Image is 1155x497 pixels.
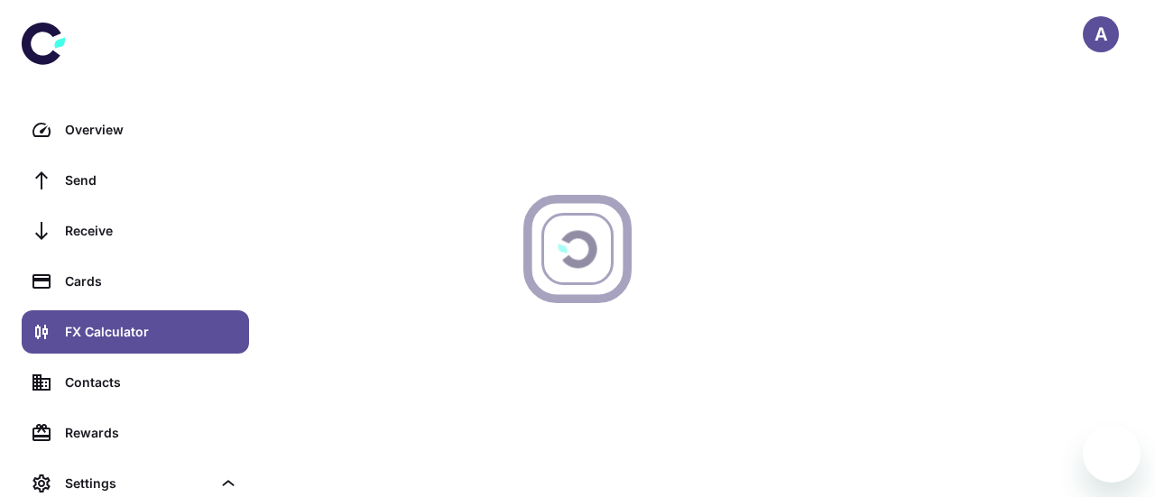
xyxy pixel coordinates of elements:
a: Cards [22,260,249,303]
a: Contacts [22,361,249,404]
div: Rewards [65,423,238,443]
div: FX Calculator [65,322,238,342]
a: Receive [22,209,249,253]
div: Contacts [65,373,238,392]
div: Send [65,170,238,190]
button: A [1083,16,1119,52]
a: Rewards [22,411,249,455]
div: Cards [65,272,238,291]
a: FX Calculator [22,310,249,354]
div: Settings [65,474,211,493]
div: Overview [65,120,238,140]
a: Send [22,159,249,202]
iframe: Button to launch messaging window [1083,425,1141,483]
div: Receive [65,221,238,241]
a: Overview [22,108,249,152]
